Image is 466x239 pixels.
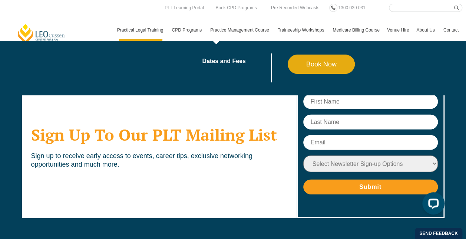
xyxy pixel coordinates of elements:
[338,5,365,10] span: 1300 039 031
[163,4,206,12] a: PLT Learning Portal
[329,19,383,41] a: Medicare Billing Course
[269,4,321,12] a: Pre-Recorded Webcasts
[413,19,439,41] a: About Us
[416,189,447,220] iframe: LiveChat chat widget
[274,19,329,41] a: Traineeship Workshops
[168,19,206,41] a: CPD Programs
[383,19,413,41] a: Venue Hire
[31,152,287,169] p: Sign up to receive early access to events, career tips, exclusive networking opportunities and mu...
[303,94,438,109] input: First Name
[440,19,462,41] a: Contact
[303,135,438,150] input: Email
[303,115,438,130] input: Last Name
[214,4,258,12] a: Book CPD Programs
[288,55,355,74] a: Book Now
[31,125,287,144] h2: Sign Up To Our PLT Mailing List
[202,58,288,64] a: Dates and Fees
[17,23,66,45] a: [PERSON_NAME] Centre for Law
[303,155,438,172] select: Newsletter Sign-up Options
[113,19,168,41] a: Practical Legal Training
[336,4,367,12] a: 1300 039 031
[206,19,274,41] a: Practice Management Course
[303,180,438,194] input: Submit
